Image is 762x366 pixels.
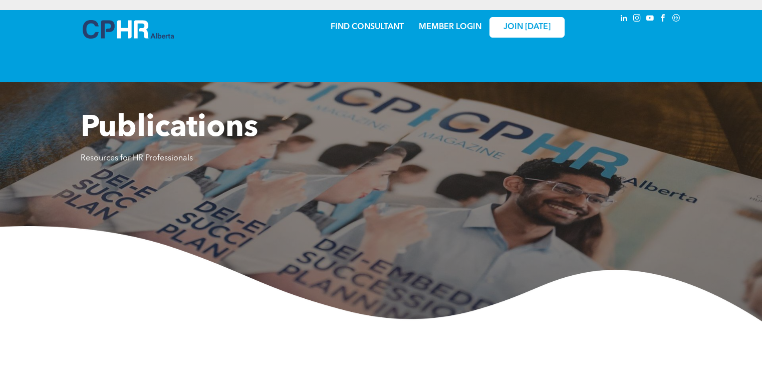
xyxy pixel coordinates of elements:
[645,13,656,26] a: youtube
[419,23,481,31] a: MEMBER LOGIN
[619,13,630,26] a: linkedin
[658,13,669,26] a: facebook
[81,154,193,162] span: Resources for HR Professionals
[503,23,551,32] span: JOIN [DATE]
[632,13,643,26] a: instagram
[671,13,682,26] a: Social network
[81,113,258,143] span: Publications
[489,17,565,38] a: JOIN [DATE]
[83,20,174,39] img: A blue and white logo for cp alberta
[331,23,404,31] a: FIND CONSULTANT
